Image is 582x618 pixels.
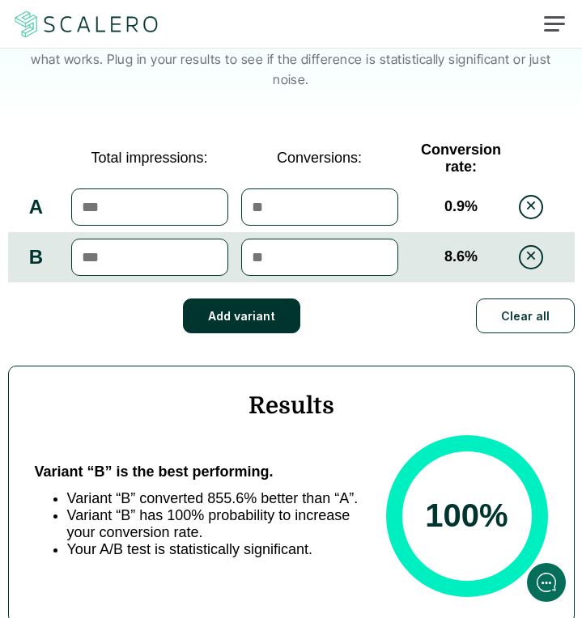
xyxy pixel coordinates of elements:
span: 100 % [425,497,508,534]
td: Conversions: [235,135,405,182]
span: Variant “B” is the best performing. [35,463,274,480]
span: Variant “B” has 100% probability to increase your conversion rate. [67,507,350,540]
td: B [8,232,65,282]
span: New conversation [104,115,194,128]
td: Conversion rate: [405,135,518,182]
td: Total impressions: [65,135,235,182]
iframe: gist-messenger-bubble-iframe [527,563,566,602]
td: 8.6 % [405,232,518,282]
td: A [8,182,65,232]
span: Your A/B test is statistically significant. [67,541,312,557]
span: Variant “B” converted 855.6% better than “A”. [67,490,359,506]
h4: Results [35,392,548,419]
button: Add variant [183,298,300,333]
a: Scalero company logotype [12,10,161,39]
span: We run on Gist [135,514,205,524]
button: Clear all [476,298,575,333]
td: 0.9 % [405,182,518,232]
img: Scalero company logotype [12,9,161,40]
button: New conversation [13,104,311,138]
